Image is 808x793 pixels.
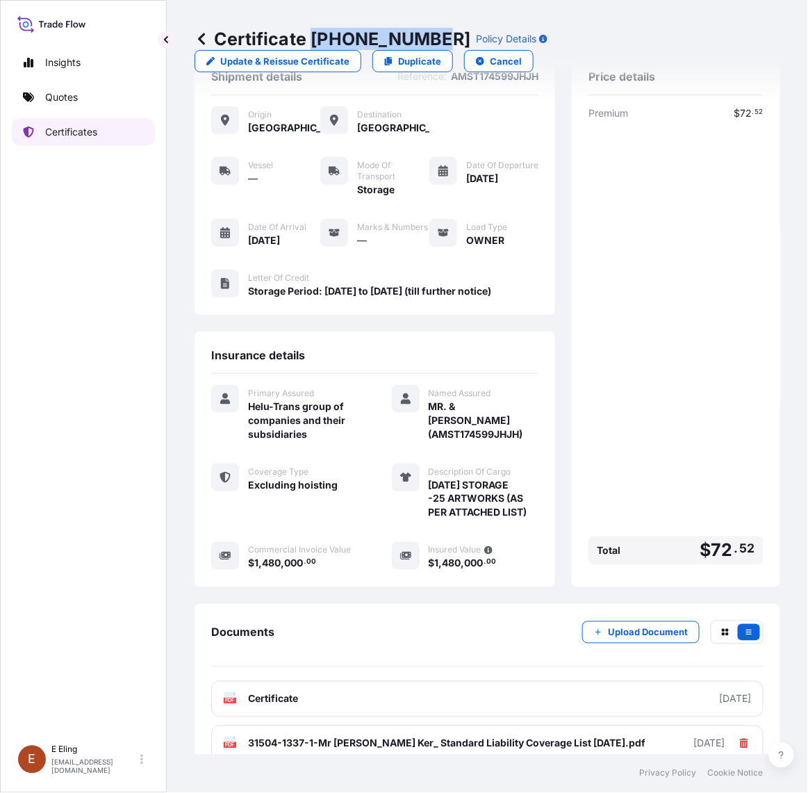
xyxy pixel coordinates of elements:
[211,726,764,762] a: PDF31504-1337-1-Mr [PERSON_NAME] Ker_ Standard Liability Coverage List [DATE].pdf[DATE]
[248,109,272,120] span: Origin
[226,743,235,748] text: PDF
[740,545,755,553] span: 52
[304,560,306,565] span: .
[248,692,298,706] span: Certificate
[439,559,443,569] span: ,
[740,108,752,118] span: 72
[12,49,155,76] a: Insights
[248,466,308,477] span: Coverage Type
[429,400,539,441] span: MR. & [PERSON_NAME] (AMST174599JHJH)
[306,560,316,565] span: 00
[248,272,309,284] span: Letter of Credit
[357,222,428,233] span: Marks & Numbers
[582,621,700,644] button: Upload Document
[226,698,235,703] text: PDF
[51,758,138,775] p: [EMAIL_ADDRESS][DOMAIN_NAME]
[28,753,36,767] span: E
[398,54,441,68] p: Duplicate
[254,559,258,569] span: 1
[700,542,711,559] span: $
[357,160,429,182] span: Mode of Transport
[466,172,498,186] span: [DATE]
[429,559,435,569] span: $
[357,121,429,135] span: [GEOGRAPHIC_DATA]
[248,400,358,441] span: Helu-Trans group of companies and their subsidiaries
[248,172,258,186] span: —
[429,478,539,520] span: [DATE] STORAGE -25 ARTWORKS (AS PER ATTACHED LIST)
[608,626,688,639] p: Upload Document
[248,160,273,171] span: Vessel
[640,768,697,779] a: Privacy Policy
[45,125,97,139] p: Certificates
[248,545,351,556] span: Commercial Invoice Value
[435,559,439,569] span: 1
[248,284,491,298] span: Storage Period: [DATE] to [DATE] (till further notice)
[248,121,320,135] span: [GEOGRAPHIC_DATA]
[211,626,274,639] span: Documents
[211,348,305,362] span: Insurance details
[284,559,303,569] span: 000
[262,559,281,569] span: 480
[357,234,367,247] span: —
[466,234,504,247] span: OWNER
[461,559,465,569] span: ,
[220,54,349,68] p: Update & Reissue Certificate
[195,28,470,50] p: Certificate [PHONE_NUMBER]
[248,737,645,751] span: 31504-1337-1-Mr [PERSON_NAME] Ker_ Standard Liability Coverage List [DATE].pdf
[357,109,402,120] span: Destination
[708,768,764,779] a: Cookie Notice
[490,54,522,68] p: Cancel
[258,559,262,569] span: ,
[248,388,314,399] span: Primary Assured
[476,32,536,46] p: Policy Details
[465,559,484,569] span: 000
[281,559,284,569] span: ,
[755,110,764,115] span: 52
[12,118,155,146] a: Certificates
[211,681,764,717] a: PDFCertificate[DATE]
[45,56,81,70] p: Insights
[443,559,461,569] span: 480
[51,744,138,755] p: E Eling
[12,83,155,111] a: Quotes
[195,50,361,72] a: Update & Reissue Certificate
[486,560,496,565] span: 00
[484,560,486,565] span: .
[248,234,280,247] span: [DATE]
[429,545,481,556] span: Insured Value
[45,90,78,104] p: Quotes
[597,544,620,558] span: Total
[588,106,628,120] span: Premium
[720,692,752,706] div: [DATE]
[693,737,725,751] div: [DATE]
[752,110,755,115] span: .
[357,183,395,197] span: Storage
[248,559,254,569] span: $
[466,222,507,233] span: Load Type
[734,108,740,118] span: $
[734,545,739,553] span: .
[372,50,453,72] a: Duplicate
[429,388,491,399] span: Named Assured
[248,222,306,233] span: Date of Arrival
[466,160,538,171] span: Date of Departure
[429,466,511,477] span: Description Of Cargo
[248,478,338,492] span: Excluding hoisting
[464,50,534,72] button: Cancel
[711,542,732,559] span: 72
